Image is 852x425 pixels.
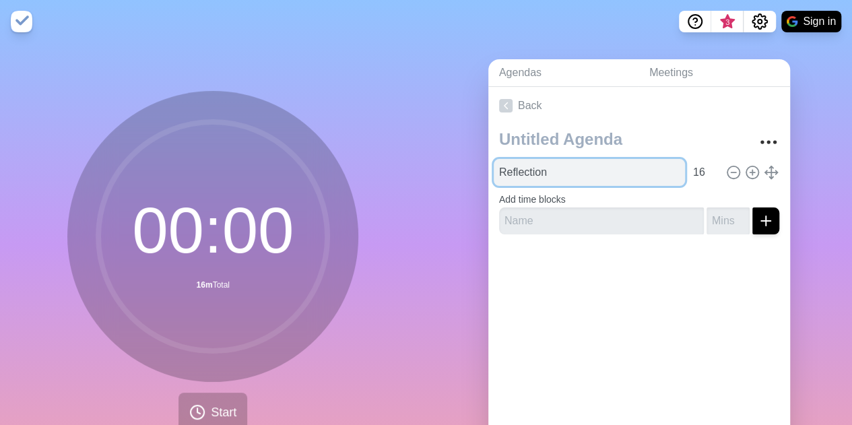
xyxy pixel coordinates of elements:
button: More [755,129,782,156]
a: Meetings [638,59,790,87]
span: 3 [722,17,733,28]
input: Name [499,207,704,234]
button: Sign in [781,11,841,32]
a: Back [488,87,790,125]
img: google logo [787,16,797,27]
input: Mins [688,159,720,186]
a: Agendas [488,59,638,87]
button: Help [679,11,711,32]
input: Name [494,159,685,186]
input: Mins [707,207,750,234]
button: Settings [744,11,776,32]
label: Add time blocks [499,194,566,205]
button: What’s new [711,11,744,32]
img: timeblocks logo [11,11,32,32]
span: Start [211,403,236,422]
